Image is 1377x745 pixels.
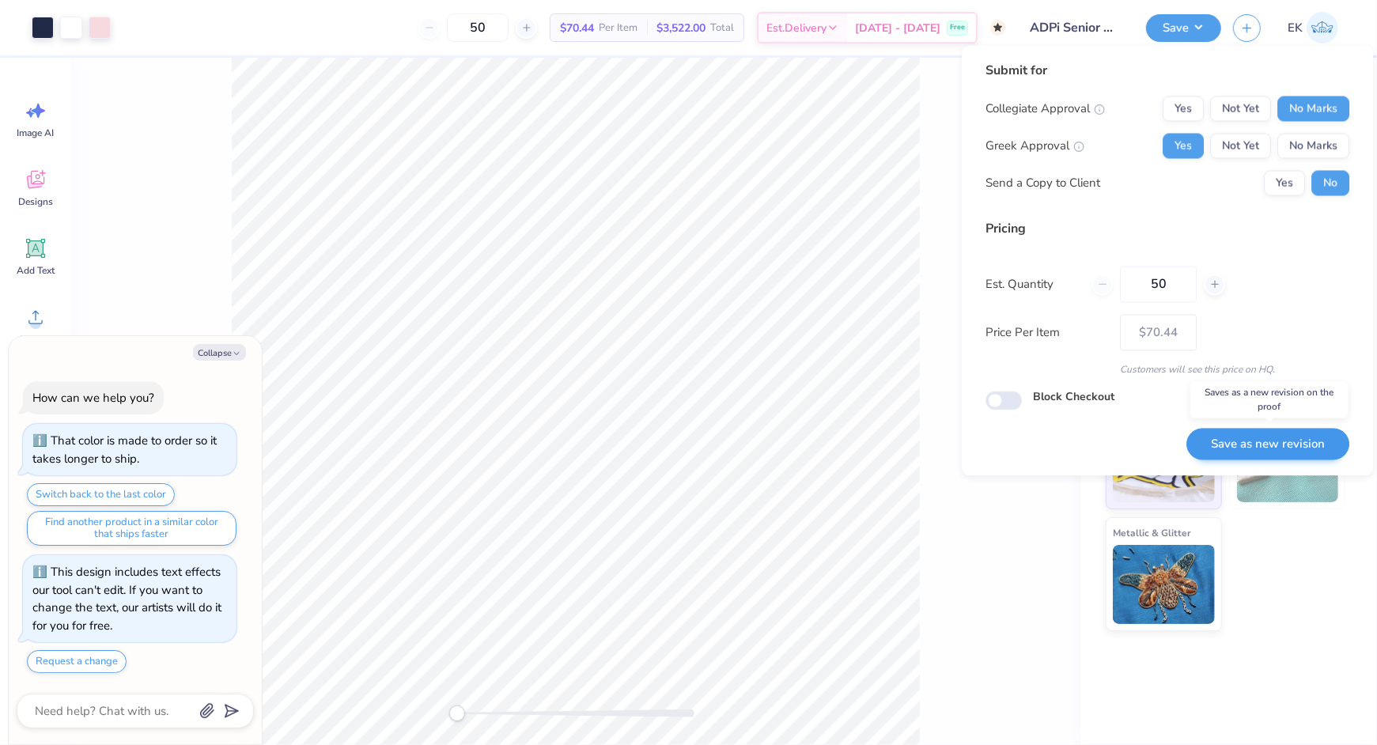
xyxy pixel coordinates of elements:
[985,363,1349,377] div: Customers will see this price on HQ.
[985,220,1349,239] div: Pricing
[855,20,940,36] span: [DATE] - [DATE]
[1146,14,1221,42] button: Save
[985,100,1105,118] div: Collegiate Approval
[985,137,1084,155] div: Greek Approval
[599,20,637,36] span: Per Item
[985,323,1108,342] label: Price Per Item
[32,433,217,467] div: That color is made to order so it takes longer to ship.
[656,20,706,36] span: $3,522.00
[710,20,734,36] span: Total
[1033,389,1114,406] label: Block Checkout
[18,195,53,208] span: Designs
[560,20,594,36] span: $70.44
[27,483,175,506] button: Switch back to the last color
[1163,96,1204,122] button: Yes
[193,344,246,361] button: Collapse
[1264,171,1305,196] button: Yes
[1277,96,1349,122] button: No Marks
[1210,96,1271,122] button: Not Yet
[449,705,465,721] div: Accessibility label
[17,127,55,139] span: Image AI
[1018,12,1134,43] input: Untitled Design
[1190,382,1349,418] div: Saves as a new revision on the proof
[766,20,827,36] span: Est. Delivery
[985,62,1349,81] div: Submit for
[1311,171,1349,196] button: No
[20,333,51,346] span: Upload
[950,22,965,33] span: Free
[1186,428,1349,460] button: Save as new revision
[17,264,55,277] span: Add Text
[447,13,509,42] input: – –
[1210,134,1271,159] button: Not Yet
[1307,12,1338,43] img: Emily Klevan
[1163,134,1204,159] button: Yes
[1288,19,1303,37] span: EK
[1113,524,1191,541] span: Metallic & Glitter
[985,174,1100,192] div: Send a Copy to Client
[27,650,127,673] button: Request a change
[1281,12,1345,43] a: EK
[1120,267,1197,303] input: – –
[27,511,236,546] button: Find another product in a similar color that ships faster
[985,275,1080,293] label: Est. Quantity
[1113,545,1215,624] img: Metallic & Glitter
[1277,134,1349,159] button: No Marks
[32,390,154,406] div: How can we help you?
[32,564,221,633] div: This design includes text effects our tool can't edit. If you want to change the text, our artist...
